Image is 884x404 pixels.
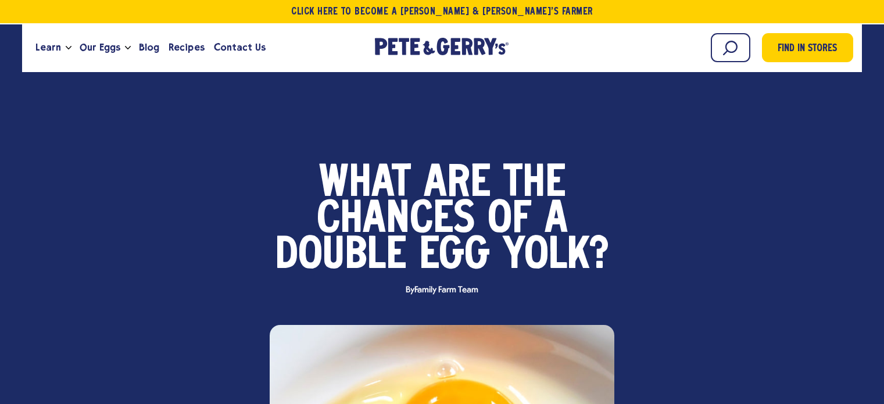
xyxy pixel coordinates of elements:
a: Learn [31,32,66,63]
span: Are [424,166,491,202]
button: Open the dropdown menu for Our Eggs [125,46,131,50]
span: Chances [317,202,475,238]
span: Of [488,202,532,238]
span: Egg [419,238,490,274]
span: A [545,202,568,238]
span: Family Farm Team [414,285,478,295]
span: The [503,166,566,202]
span: Yolk? [503,238,609,274]
span: Learn [35,40,61,55]
a: Blog [134,32,164,63]
span: Contact Us [214,40,266,55]
a: Our Eggs [75,32,125,63]
a: Recipes [164,32,209,63]
span: Blog [139,40,159,55]
span: Find in Stores [778,41,837,57]
a: Contact Us [209,32,270,63]
span: By [400,286,484,295]
input: Search [711,33,750,62]
button: Open the dropdown menu for Learn [66,46,71,50]
a: Find in Stores [762,33,853,62]
span: Our Eggs [80,40,120,55]
span: What [319,166,411,202]
span: Recipes [169,40,204,55]
span: Double [275,238,406,274]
